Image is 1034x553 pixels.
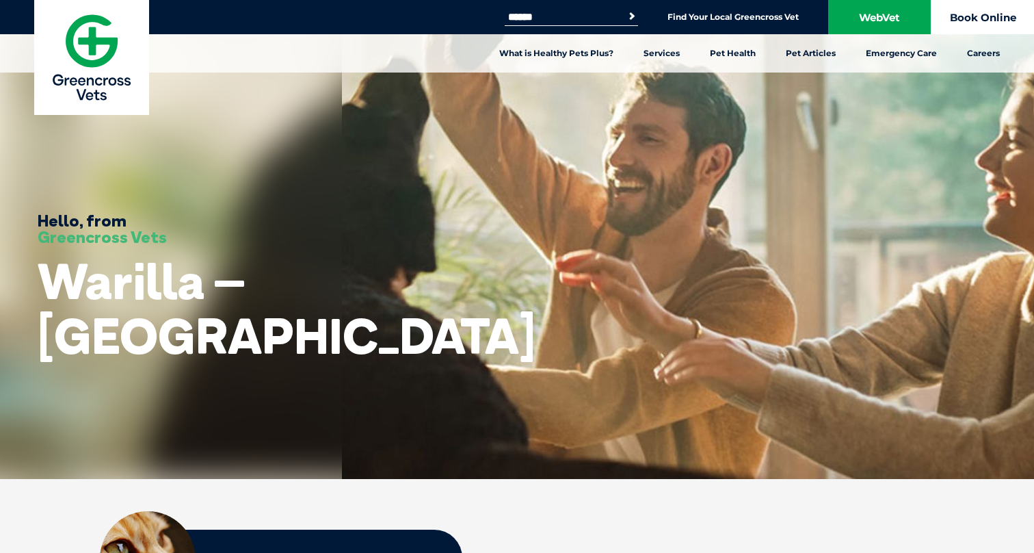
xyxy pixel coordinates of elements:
[952,34,1015,73] a: Careers
[625,10,639,23] button: Search
[667,12,799,23] a: Find Your Local Greencross Vet
[695,34,771,73] a: Pet Health
[38,254,535,362] h1: Warilla – [GEOGRAPHIC_DATA]
[484,34,628,73] a: What is Healthy Pets Plus?
[38,227,167,247] span: Greencross Vets
[38,212,167,245] h3: Hello, from
[851,34,952,73] a: Emergency Care
[771,34,851,73] a: Pet Articles
[628,34,695,73] a: Services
